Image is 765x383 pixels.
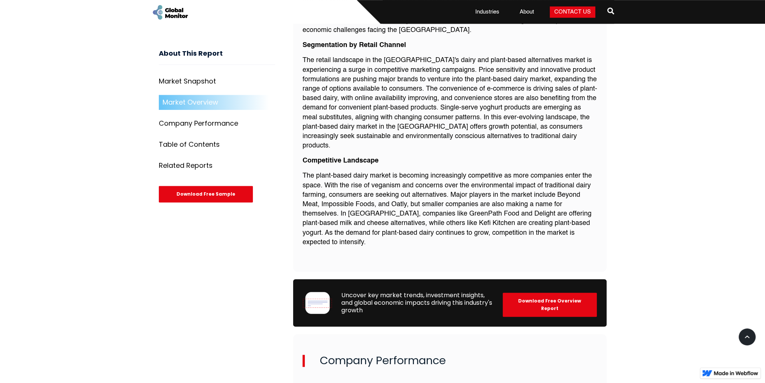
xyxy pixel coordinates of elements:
[303,171,597,247] p: The plant-based dairy market is becoming increasingly competitive as more companies enter the spa...
[503,293,597,317] div: Download Free Overview Report
[714,371,758,375] img: Made in Webflow
[151,4,189,21] a: home
[515,8,538,16] a: About
[159,95,275,110] a: Market Overview
[471,8,504,16] a: Industries
[159,78,216,85] div: Market Snapshot
[159,186,253,203] div: Download Free Sample
[303,42,406,49] strong: Segmentation by Retail Channel
[159,74,275,89] a: Market Snapshot
[607,6,614,16] span: 
[607,5,614,20] a: 
[159,141,220,149] div: Table of Contents
[159,120,238,128] div: Company Performance
[303,56,597,150] p: The retail landscape in the [GEOGRAPHIC_DATA]'s dairy and plant-based alternatives market is expe...
[159,137,275,152] a: Table of Contents
[159,116,275,131] a: Company Performance
[159,158,275,173] a: Related Reports
[303,355,597,367] h2: Company Performance
[341,292,493,314] div: Uncover key market trends, investment insights, and global economic impacts driving this industry...
[163,99,218,106] div: Market Overview
[303,157,379,164] strong: Competitive Landscape
[159,162,213,170] div: Related Reports
[159,50,275,65] h3: About This Report
[550,6,595,18] a: Contact Us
